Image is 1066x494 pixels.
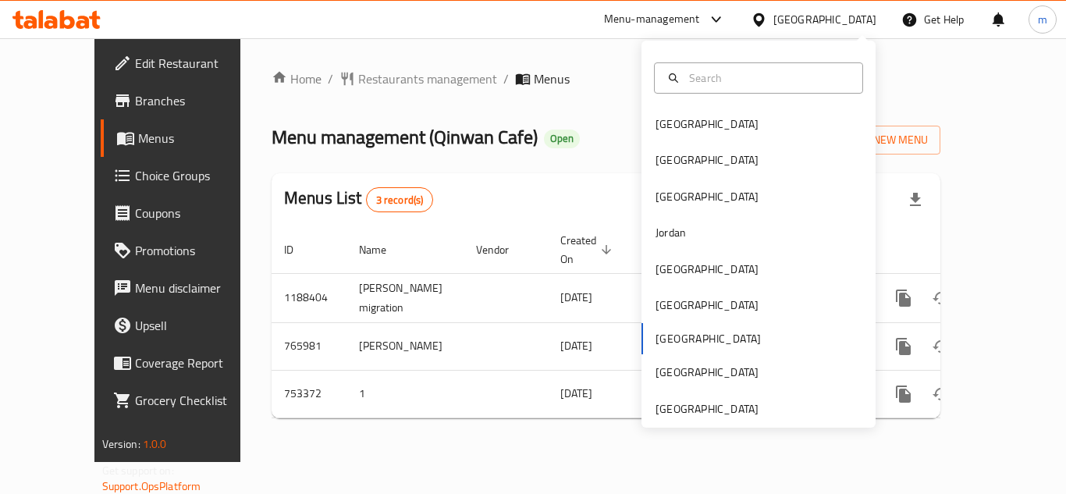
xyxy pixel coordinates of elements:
[897,181,934,219] div: Export file
[135,204,260,222] span: Coupons
[560,287,592,307] span: [DATE]
[101,157,272,194] a: Choice Groups
[135,279,260,297] span: Menu disclaimer
[544,130,580,148] div: Open
[544,132,580,145] span: Open
[358,69,497,88] span: Restaurants management
[922,375,960,413] button: Change Status
[101,194,272,232] a: Coupons
[272,69,940,88] nav: breadcrumb
[346,322,464,370] td: [PERSON_NAME]
[885,328,922,365] button: more
[534,69,570,88] span: Menus
[135,391,260,410] span: Grocery Checklist
[272,370,346,418] td: 753372
[885,279,922,317] button: more
[339,69,497,88] a: Restaurants management
[885,375,922,413] button: more
[284,240,314,259] span: ID
[560,336,592,356] span: [DATE]
[101,269,272,307] a: Menu disclaimer
[102,434,140,454] span: Version:
[476,240,529,259] span: Vendor
[503,69,509,88] li: /
[832,130,928,150] span: Add New Menu
[135,316,260,335] span: Upsell
[656,400,759,418] div: [GEOGRAPHIC_DATA]
[367,193,433,208] span: 3 record(s)
[346,273,464,322] td: [PERSON_NAME] migration
[102,460,174,481] span: Get support on:
[922,328,960,365] button: Change Status
[656,188,759,205] div: [GEOGRAPHIC_DATA]
[328,69,333,88] li: /
[101,44,272,82] a: Edit Restaurant
[101,119,272,157] a: Menus
[560,383,592,403] span: [DATE]
[922,279,960,317] button: Change Status
[135,54,260,73] span: Edit Restaurant
[101,307,272,344] a: Upsell
[101,344,272,382] a: Coverage Report
[656,151,759,169] div: [GEOGRAPHIC_DATA]
[138,129,260,147] span: Menus
[101,82,272,119] a: Branches
[101,382,272,419] a: Grocery Checklist
[359,240,407,259] span: Name
[135,91,260,110] span: Branches
[656,261,759,278] div: [GEOGRAPHIC_DATA]
[135,241,260,260] span: Promotions
[101,232,272,269] a: Promotions
[683,69,853,87] input: Search
[135,354,260,372] span: Coverage Report
[656,224,686,241] div: Jordan
[143,434,167,454] span: 1.0.0
[773,11,876,28] div: [GEOGRAPHIC_DATA]
[135,166,260,185] span: Choice Groups
[346,370,464,418] td: 1
[656,297,759,314] div: [GEOGRAPHIC_DATA]
[272,273,346,322] td: 1188404
[819,126,940,155] button: Add New Menu
[272,119,538,155] span: Menu management ( Qinwan Cafe )
[656,116,759,133] div: [GEOGRAPHIC_DATA]
[272,69,322,88] a: Home
[560,231,617,268] span: Created On
[284,187,433,212] h2: Menus List
[272,322,346,370] td: 765981
[656,364,759,381] div: [GEOGRAPHIC_DATA]
[604,10,700,29] div: Menu-management
[1038,11,1047,28] span: m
